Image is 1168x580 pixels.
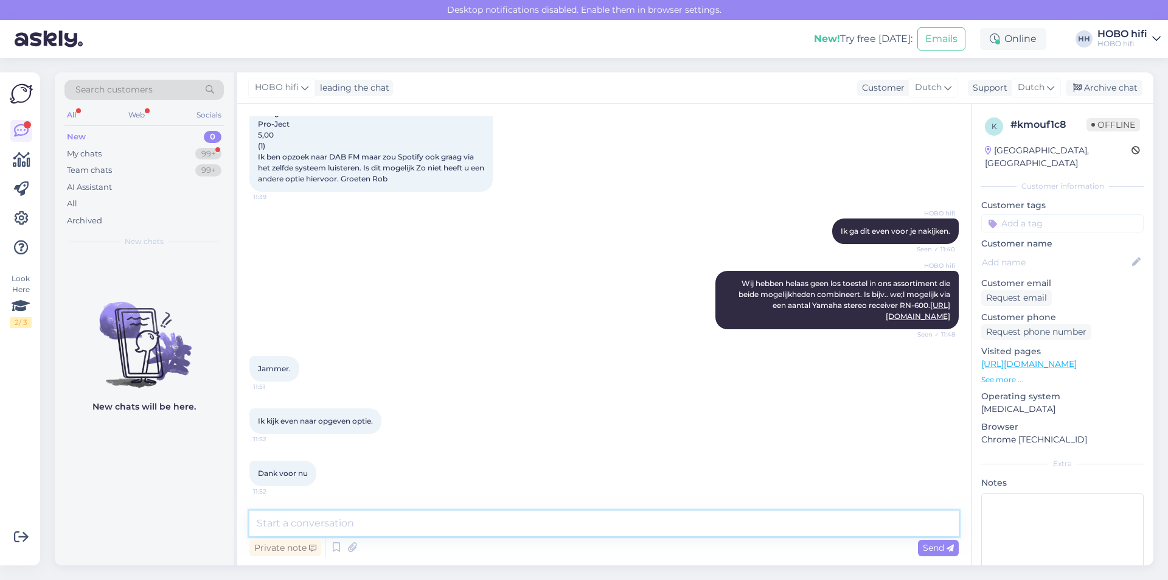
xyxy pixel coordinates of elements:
p: Operating system [981,390,1144,403]
div: Archived [67,215,102,227]
span: 11:52 [253,487,299,496]
div: 99+ [195,164,221,176]
p: Browser [981,421,1144,433]
span: 11:51 [253,382,299,391]
input: Add name [982,256,1130,269]
div: leading the chat [315,82,389,94]
p: Customer email [981,277,1144,290]
p: Visited pages [981,345,1144,358]
div: HOBO hifi [1097,39,1147,49]
p: Chrome [TECHNICAL_ID] [981,433,1144,446]
span: 11:39 [253,192,299,201]
div: Customer information [981,181,1144,192]
span: Wij hebben helaas geen los toestel in ons assortiment die beide mogelijkheden combineert. Is bijv... [739,279,952,321]
div: Request email [981,290,1052,306]
span: Jammer. [258,364,291,373]
span: HOBO hifi [909,261,955,270]
span: Seen ✓ 11:40 [909,245,955,254]
span: Dank voor nu [258,469,308,478]
span: Send [923,542,954,553]
div: HH [1076,30,1093,47]
span: HOBO hifi [255,81,299,94]
p: Customer name [981,237,1144,250]
div: All [67,198,77,210]
div: 99+ [195,148,221,160]
p: See more ... [981,374,1144,385]
div: Private note [249,540,321,556]
span: Vraag tbv van Pro-Ject Tuner Box S3 DAB+ Tuner zwart Pro-Ject 5,00 (1) Ik ben opzoek naar DAB FM ... [258,108,486,183]
p: Customer phone [981,311,1144,324]
span: Ik kijk even naar opgeven optie. [258,416,373,425]
b: New! [814,33,840,44]
p: Customer tags [981,199,1144,212]
div: Extra [981,458,1144,469]
div: Support [968,82,1007,94]
input: Add a tag [981,214,1144,232]
img: No chats [55,280,234,390]
span: Seen ✓ 11:48 [909,330,955,339]
div: Archive chat [1066,80,1142,96]
p: [MEDICAL_DATA] [981,403,1144,416]
div: Try free [DATE]: [814,32,912,46]
div: 2 / 3 [10,317,32,328]
div: Look Here [10,273,32,328]
div: New [67,131,86,143]
span: 11:52 [253,435,299,444]
button: Emails [917,27,965,51]
div: Team chats [67,164,112,176]
div: Customer [857,82,905,94]
div: [GEOGRAPHIC_DATA], [GEOGRAPHIC_DATA] [985,144,1131,170]
span: k [992,122,997,131]
a: HOBO hifiHOBO hifi [1097,29,1161,49]
div: All [64,107,78,123]
span: HOBO hifi [909,209,955,218]
div: Web [126,107,147,123]
div: 0 [204,131,221,143]
img: Askly Logo [10,82,33,105]
span: Offline [1086,118,1140,131]
div: My chats [67,148,102,160]
span: Dutch [1018,81,1045,94]
a: [URL][DOMAIN_NAME] [981,358,1077,369]
span: New chats [125,236,164,247]
p: Notes [981,477,1144,489]
div: # kmouf1c8 [1010,117,1086,132]
span: Dutch [915,81,942,94]
div: Socials [194,107,224,123]
span: Search customers [75,83,153,96]
span: Ik ga dit even voor je nakijken. [841,226,950,236]
div: Request phone number [981,324,1091,340]
div: HOBO hifi [1097,29,1147,39]
p: New chats will be here. [92,400,196,413]
div: AI Assistant [67,181,112,194]
div: Online [980,28,1046,50]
